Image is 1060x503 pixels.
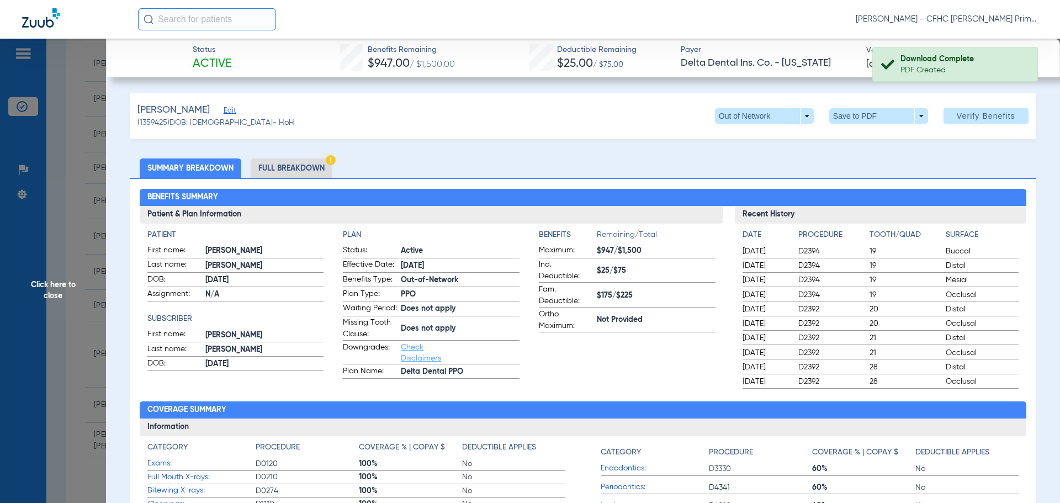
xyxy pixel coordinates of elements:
[798,347,866,358] span: D2392
[812,463,915,474] span: 60%
[343,259,397,272] span: Effective Date:
[915,463,1019,474] span: No
[735,206,1027,224] h3: Recent History
[597,290,715,301] span: $175/$225
[224,107,234,117] span: Edit
[343,303,397,316] span: Waiting Period:
[462,472,565,483] span: No
[915,482,1019,493] span: No
[597,245,715,257] span: $947/$1,500
[798,376,866,387] span: D2392
[946,246,1019,257] span: Buccal
[256,442,359,457] app-breakdown-title: Procedure
[462,458,565,469] span: No
[798,260,866,271] span: D2394
[359,442,462,457] app-breakdown-title: Coverage % | Copay $
[140,401,1027,419] h2: Coverage Summary
[539,229,597,245] app-breakdown-title: Benefits
[22,8,60,28] img: Zuub Logo
[147,313,324,325] app-breakdown-title: Subscriber
[798,229,866,241] h4: Procedure
[205,260,324,272] span: [PERSON_NAME]
[866,45,1042,56] span: Verified On
[256,485,359,496] span: D0274
[870,274,942,285] span: 19
[798,332,866,343] span: D2392
[147,442,188,453] h4: Category
[256,442,300,453] h4: Procedure
[539,229,597,241] h4: Benefits
[401,343,441,362] a: Check Disclaimers
[462,485,565,496] span: No
[946,318,1019,329] span: Occlusal
[946,362,1019,373] span: Distal
[743,347,789,358] span: [DATE]
[137,103,210,117] span: [PERSON_NAME]
[946,332,1019,343] span: Distal
[715,108,814,124] button: Out of Network
[539,245,593,258] span: Maximum:
[946,289,1019,300] span: Occlusal
[359,472,462,483] span: 100%
[743,246,789,257] span: [DATE]
[812,442,915,462] app-breakdown-title: Coverage % | Copay $
[798,304,866,315] span: D2392
[798,274,866,285] span: D2394
[343,366,397,379] span: Plan Name:
[401,303,520,315] span: Does not apply
[743,376,789,387] span: [DATE]
[709,463,812,474] span: D3330
[870,332,942,343] span: 21
[743,229,789,241] h4: Date
[401,289,520,300] span: PPO
[798,289,866,300] span: D2394
[915,447,989,458] h4: Deductible Applies
[798,318,866,329] span: D2392
[147,358,202,371] span: DOB:
[147,274,202,287] span: DOB:
[147,472,256,483] span: Full Mouth X-rays:
[870,289,942,300] span: 19
[870,376,942,387] span: 28
[829,108,928,124] button: Save to PDF
[401,274,520,286] span: Out-of-Network
[709,442,812,462] app-breakdown-title: Procedure
[256,458,359,469] span: D0120
[359,442,445,453] h4: Coverage % | Copay $
[798,362,866,373] span: D2392
[401,366,520,378] span: Delta Dental PPO
[462,442,565,457] app-breakdown-title: Deductible Applies
[743,260,789,271] span: [DATE]
[946,274,1019,285] span: Mesial
[798,229,866,245] app-breakdown-title: Procedure
[205,289,324,300] span: N/A
[597,265,715,277] span: $25/$75
[743,304,789,315] span: [DATE]
[326,155,336,165] img: Hazard
[205,245,324,257] span: [PERSON_NAME]
[140,189,1027,207] h2: Benefits Summary
[946,304,1019,315] span: Distal
[944,108,1029,124] button: Verify Benefits
[368,44,455,56] span: Benefits Remaining
[147,329,202,342] span: First name:
[343,229,520,241] h4: Plan
[812,447,898,458] h4: Coverage % | Copay $
[900,54,1028,65] div: Download Complete
[205,274,324,286] span: [DATE]
[539,284,593,307] span: Fam. Deductible:
[856,14,1038,25] span: [PERSON_NAME] - CFHC [PERSON_NAME] Primary Care Dental
[870,229,942,241] h4: Tooth/Quad
[193,56,231,72] span: Active
[601,447,641,458] h4: Category
[147,288,202,301] span: Assignment:
[205,344,324,356] span: [PERSON_NAME]
[359,458,462,469] span: 100%
[915,442,1019,462] app-breakdown-title: Deductible Applies
[1005,450,1060,503] iframe: Chat Widget
[870,347,942,358] span: 21
[144,14,153,24] img: Search Icon
[946,347,1019,358] span: Occlusal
